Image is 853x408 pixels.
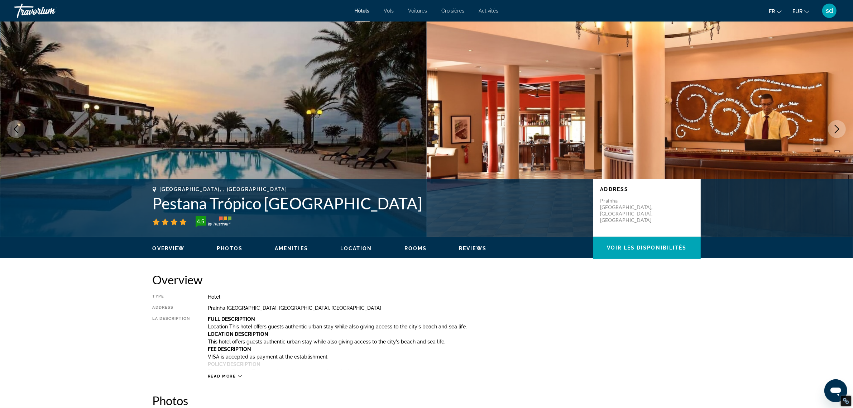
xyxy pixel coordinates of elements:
p: Location This hotel offers guests authentic urban stay while also giving access to the city's bea... [208,324,701,329]
b: Full Description [208,316,255,322]
span: Overview [153,246,185,251]
button: Change currency [792,6,809,16]
span: Photos [217,246,243,251]
span: sd [826,7,833,14]
div: Restore Info Box &#10;&#10;NoFollow Info:&#10; META-Robots NoFollow: &#09;true&#10; META-Robots N... [843,398,849,404]
div: Mots-clés [89,42,110,47]
span: Reviews [459,246,487,251]
button: Read more [208,374,242,379]
iframe: Bouton de lancement de la fenêtre de messagerie [824,379,847,402]
button: Next image [828,120,846,138]
h2: Photos [153,393,701,408]
div: Domaine [37,42,55,47]
span: Rooms [404,246,427,251]
button: Previous image [7,120,25,138]
b: Fee Description [208,346,251,352]
img: website_grey.svg [11,19,17,24]
a: Vols [384,8,394,14]
button: Overview [153,245,185,252]
img: tab_keywords_by_traffic_grey.svg [81,42,87,47]
h1: Pestana Trópico [GEOGRAPHIC_DATA] [153,194,586,213]
button: Reviews [459,245,487,252]
a: Hôtels [355,8,370,14]
button: Location [340,245,372,252]
img: logo_orange.svg [11,11,17,17]
p: This hotel offers guests authentic urban stay while also giving access to the city's beach and se... [208,339,701,345]
div: Address [153,305,190,311]
h2: Overview [153,272,701,287]
button: Voir les disponibilités [593,237,701,259]
button: Change language [769,6,782,16]
a: Croisières [442,8,465,14]
span: Location [340,246,372,251]
button: Amenities [275,245,308,252]
p: Address [600,186,694,192]
button: Rooms [404,245,427,252]
span: Voir les disponibilités [607,245,686,251]
span: EUR [792,9,802,14]
a: Travorium [14,1,86,20]
img: trustyou-badge-hor.svg [196,216,231,228]
b: Location Description [208,331,268,337]
img: tab_domain_overview_orange.svg [29,42,35,47]
div: Prainha [GEOGRAPHIC_DATA], [GEOGRAPHIC_DATA], [GEOGRAPHIC_DATA] [208,305,701,311]
button: Photos [217,245,243,252]
div: 4.5 [193,217,208,226]
span: [GEOGRAPHIC_DATA], , [GEOGRAPHIC_DATA] [160,186,287,192]
a: Activités [479,8,499,14]
span: Amenities [275,246,308,251]
button: User Menu [820,3,839,18]
div: La description [153,316,190,370]
p: Prainha [GEOGRAPHIC_DATA], [GEOGRAPHIC_DATA], [GEOGRAPHIC_DATA] [600,198,658,223]
a: Voitures [408,8,427,14]
div: Type [153,294,190,300]
div: v 4.0.25 [20,11,35,17]
span: Read more [208,374,236,379]
span: fr [769,9,775,14]
div: Hotel [208,294,701,300]
p: VISA is accepted as payment at the establishment. [208,354,701,360]
div: Domaine: [DOMAIN_NAME] [19,19,81,24]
